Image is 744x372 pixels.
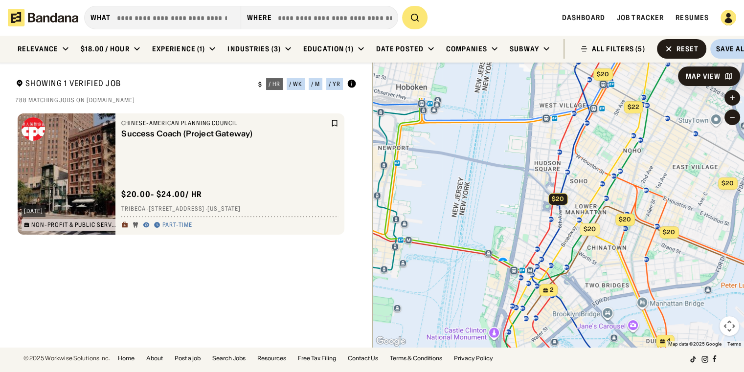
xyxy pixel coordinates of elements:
span: $22 [627,103,639,110]
div: / m [311,81,320,87]
a: Privacy Policy [454,355,493,361]
a: Home [118,355,135,361]
a: Free Tax Filing [298,355,336,361]
div: Industries (3) [227,44,281,53]
a: Terms (opens in new tab) [727,341,741,347]
div: Relevance [18,44,58,53]
a: Open this area in Google Maps (opens a new window) [375,335,407,348]
img: Bandana logotype [8,9,78,26]
span: $20 [597,70,609,78]
a: Post a job [175,355,201,361]
div: Success Coach (Project Gateway) [121,129,329,138]
a: Resources [257,355,286,361]
div: Chinese-American Planning Council [121,119,329,127]
div: 788 matching jobs on [DOMAIN_NAME] [16,96,357,104]
div: / wk [289,81,302,87]
span: $20 [663,228,675,236]
div: $ 20.00 - $24.00 / hr [121,189,202,199]
span: $20 [619,216,631,223]
div: TriBeCa · [STREET_ADDRESS] · [US_STATE] [121,205,338,213]
a: Job Tracker [617,13,664,22]
span: $20 [583,225,596,233]
span: 4 [667,337,671,345]
div: what [90,13,111,22]
div: Date Posted [376,44,424,53]
img: Google [375,335,407,348]
a: Search Jobs [212,355,246,361]
div: Education (1) [303,44,354,53]
div: Companies [446,44,487,53]
span: $20 [552,195,564,202]
span: Map data ©2025 Google [668,341,721,347]
div: Part-time [162,221,192,229]
div: Showing 1 Verified Job [16,78,250,90]
div: Map View [686,73,721,80]
div: Where [247,13,272,22]
div: Subway [510,44,539,53]
a: About [146,355,163,361]
div: © 2025 Workwise Solutions Inc. [23,355,110,361]
div: $18.00 / hour [81,44,130,53]
div: / yr [329,81,340,87]
div: Experience (1) [152,44,205,53]
div: ALL FILTERS (5) [592,45,645,52]
span: 2 [550,286,554,294]
div: $ [258,81,262,88]
div: / hr [269,81,280,87]
span: $20 [721,179,734,187]
a: Contact Us [348,355,378,361]
a: Resumes [676,13,709,22]
div: grid [16,109,356,355]
img: Chinese-American Planning Council logo [22,117,45,141]
a: Dashboard [562,13,605,22]
button: Map camera controls [720,316,739,336]
a: Terms & Conditions [390,355,442,361]
div: Reset [676,45,699,52]
div: Non-Profit & Public Service [31,222,117,228]
div: [DATE] [24,208,43,214]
